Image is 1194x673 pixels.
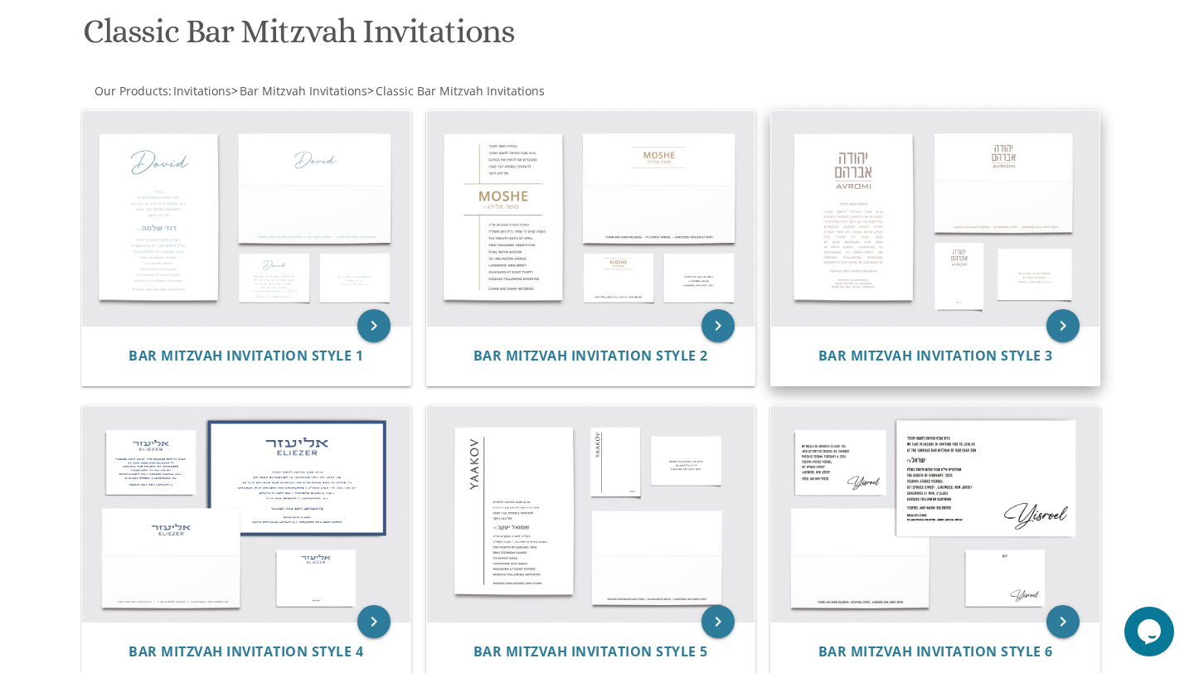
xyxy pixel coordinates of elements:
[771,406,1099,622] img: Bar Mitzvah Invitation Style 6
[83,13,760,62] h1: Classic Bar Mitzvah Invitations
[357,309,391,342] a: keyboard_arrow_right
[82,406,410,622] img: Bar Mitzvah Invitation Style 4
[129,348,363,364] a: Bar Mitzvah Invitation Style 1
[701,309,735,342] a: keyboard_arrow_right
[1046,309,1080,342] a: keyboard_arrow_right
[473,642,708,661] span: Bar Mitzvah Invitation Style 5
[231,83,367,99] span: >
[367,83,545,99] span: >
[376,83,545,99] span: Classic Bar Mitzvah Invitations
[374,83,545,99] a: Classic Bar Mitzvah Invitations
[80,83,598,99] div: :
[82,111,410,327] img: Bar Mitzvah Invitation Style 1
[818,348,1053,364] a: Bar Mitzvah Invitation Style 3
[473,346,708,365] span: Bar Mitzvah Invitation Style 2
[129,642,363,661] span: Bar Mitzvah Invitation Style 4
[129,644,363,660] a: Bar Mitzvah Invitation Style 4
[427,406,755,622] img: Bar Mitzvah Invitation Style 5
[818,642,1053,661] span: Bar Mitzvah Invitation Style 6
[238,83,367,99] a: Bar Mitzvah Invitations
[473,644,708,660] a: Bar Mitzvah Invitation Style 5
[240,83,367,99] span: Bar Mitzvah Invitations
[357,605,391,638] a: keyboard_arrow_right
[427,111,755,327] img: Bar Mitzvah Invitation Style 2
[93,83,168,99] a: Our Products
[473,348,708,364] a: Bar Mitzvah Invitation Style 2
[818,346,1053,365] span: Bar Mitzvah Invitation Style 3
[172,83,231,99] a: Invitations
[818,644,1053,660] a: Bar Mitzvah Invitation Style 6
[129,346,363,365] span: Bar Mitzvah Invitation Style 1
[1046,605,1080,638] a: keyboard_arrow_right
[771,111,1099,327] img: Bar Mitzvah Invitation Style 3
[1124,607,1177,656] iframe: chat widget
[173,83,231,99] span: Invitations
[701,605,735,638] a: keyboard_arrow_right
